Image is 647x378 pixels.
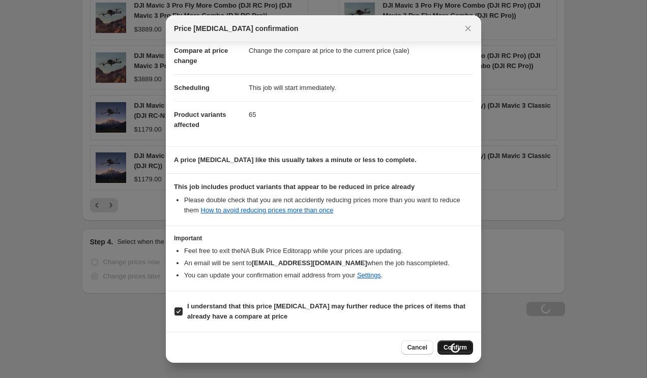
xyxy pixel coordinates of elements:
[184,195,473,215] li: Please double check that you are not accidently reducing prices more than you want to reduce them
[174,111,226,129] span: Product variants affected
[252,259,367,267] b: [EMAIL_ADDRESS][DOMAIN_NAME]
[174,234,473,242] h3: Important
[357,271,381,279] a: Settings
[174,156,417,164] b: A price [MEDICAL_DATA] like this usually takes a minute or less to complete.
[184,246,473,256] li: Feel free to exit the NA Bulk Price Editor app while your prices are updating.
[184,258,473,268] li: An email will be sent to when the job has completed .
[461,21,475,36] button: Close
[201,206,334,214] a: How to avoid reducing prices more than once
[174,84,210,91] span: Scheduling
[249,74,473,101] dd: This job will start immediately.
[187,302,465,320] b: I understand that this price [MEDICAL_DATA] may further reduce the prices of items that already h...
[401,340,433,355] button: Cancel
[249,37,473,64] dd: Change the compare at price to the current price (sale)
[174,47,228,65] span: Compare at price change
[249,101,473,128] dd: 65
[174,23,299,34] span: Price [MEDICAL_DATA] confirmation
[407,343,427,352] span: Cancel
[174,183,415,191] b: This job includes product variants that appear to be reduced in price already
[184,270,473,280] li: You can update your confirmation email address from your .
